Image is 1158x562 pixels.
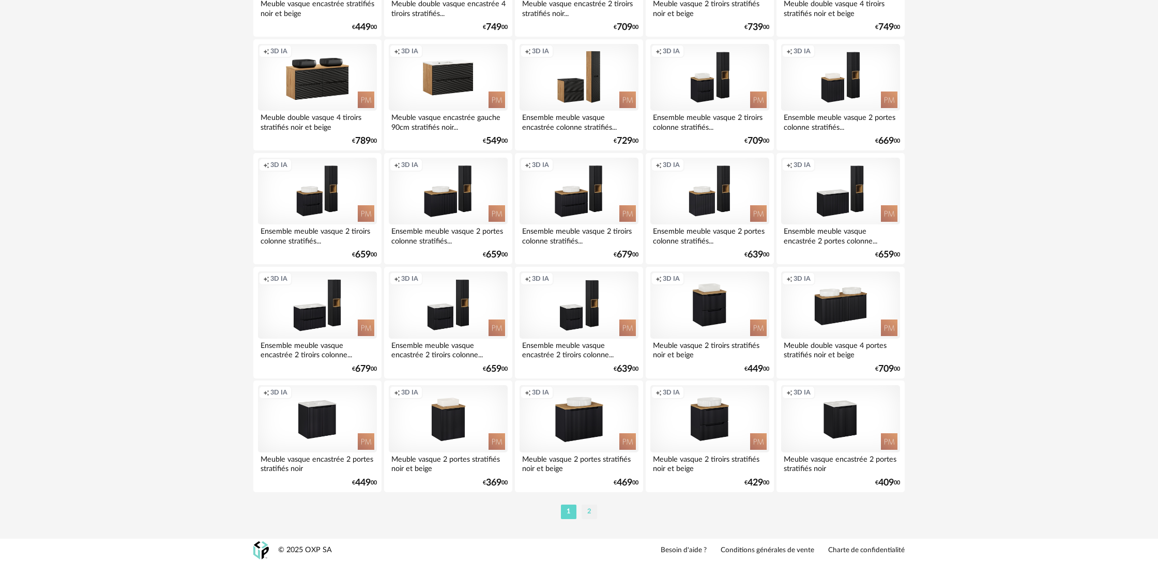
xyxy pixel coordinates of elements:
[355,138,371,145] span: 789
[389,224,508,245] div: Ensemble meuble vasque 2 portes colonne stratifiés...
[270,388,287,397] span: 3D IA
[532,275,549,283] span: 3D IA
[401,388,418,397] span: 3D IA
[781,224,900,245] div: Ensemble meuble vasque encastrée 2 portes colonne...
[650,111,769,131] div: Ensemble meuble vasque 2 tiroirs colonne stratifiés...
[355,479,371,487] span: 449
[614,251,638,259] div: € 00
[520,339,638,359] div: Ensemble meuble vasque encastrée 2 tiroirs colonne...
[656,275,662,283] span: Creation icon
[663,161,680,169] span: 3D IA
[617,138,632,145] span: 729
[483,24,508,31] div: € 00
[617,366,632,373] span: 639
[486,138,501,145] span: 549
[617,24,632,31] span: 709
[748,479,763,487] span: 429
[394,161,400,169] span: Creation icon
[384,39,512,151] a: Creation icon 3D IA Meuble vasque encastrée gauche 90cm stratifiés noir... €54900
[258,452,377,473] div: Meuble vasque encastrée 2 portes stratifiés noir
[401,47,418,55] span: 3D IA
[486,366,501,373] span: 659
[352,366,377,373] div: € 00
[650,224,769,245] div: Ensemble meuble vasque 2 portes colonne stratifiés...
[384,153,512,265] a: Creation icon 3D IA Ensemble meuble vasque 2 portes colonne stratifiés... €65900
[878,24,894,31] span: 749
[253,381,382,492] a: Creation icon 3D IA Meuble vasque encastrée 2 portes stratifiés noir €44900
[617,479,632,487] span: 469
[483,479,508,487] div: € 00
[384,267,512,378] a: Creation icon 3D IA Ensemble meuble vasque encastrée 2 tiroirs colonne... €65900
[748,138,763,145] span: 709
[561,505,576,519] li: 1
[270,161,287,169] span: 3D IA
[532,388,549,397] span: 3D IA
[748,24,763,31] span: 739
[486,251,501,259] span: 659
[650,452,769,473] div: Meuble vasque 2 tiroirs stratifiés noir et beige
[520,452,638,473] div: Meuble vasque 2 portes stratifiés noir et beige
[352,138,377,145] div: € 00
[525,161,531,169] span: Creation icon
[515,39,643,151] a: Creation icon 3D IA Ensemble meuble vasque encastrée colonne stratifiés... €72900
[776,39,905,151] a: Creation icon 3D IA Ensemble meuble vasque 2 portes colonne stratifiés... €66900
[253,39,382,151] a: Creation icon 3D IA Meuble double vasque 4 tiroirs stratifiés noir et beige €78900
[875,479,900,487] div: € 00
[781,452,900,473] div: Meuble vasque encastrée 2 portes stratifiés noir
[355,24,371,31] span: 449
[786,161,793,169] span: Creation icon
[253,541,269,559] img: OXP
[661,546,707,555] a: Besoin d'aide ?
[515,153,643,265] a: Creation icon 3D IA Ensemble meuble vasque 2 tiroirs colonne stratifiés... €67900
[401,161,418,169] span: 3D IA
[352,24,377,31] div: € 00
[253,153,382,265] a: Creation icon 3D IA Ensemble meuble vasque 2 tiroirs colonne stratifiés... €65900
[352,251,377,259] div: € 00
[355,251,371,259] span: 659
[389,111,508,131] div: Meuble vasque encastrée gauche 90cm stratifiés noir...
[781,339,900,359] div: Meuble double vasque 4 portes stratifiés noir et beige
[646,267,774,378] a: Creation icon 3D IA Meuble vasque 2 tiroirs stratifiés noir et beige €44900
[483,366,508,373] div: € 00
[875,24,900,31] div: € 00
[614,366,638,373] div: € 00
[646,153,774,265] a: Creation icon 3D IA Ensemble meuble vasque 2 portes colonne stratifiés... €63900
[646,381,774,492] a: Creation icon 3D IA Meuble vasque 2 tiroirs stratifiés noir et beige €42900
[614,138,638,145] div: € 00
[614,24,638,31] div: € 00
[878,138,894,145] span: 669
[515,267,643,378] a: Creation icon 3D IA Ensemble meuble vasque encastrée 2 tiroirs colonne... €63900
[875,138,900,145] div: € 00
[617,251,632,259] span: 679
[776,153,905,265] a: Creation icon 3D IA Ensemble meuble vasque encastrée 2 portes colonne... €65900
[744,24,769,31] div: € 00
[781,111,900,131] div: Ensemble meuble vasque 2 portes colonne stratifiés...
[744,479,769,487] div: € 00
[394,47,400,55] span: Creation icon
[352,479,377,487] div: € 00
[776,381,905,492] a: Creation icon 3D IA Meuble vasque encastrée 2 portes stratifiés noir €40900
[520,111,638,131] div: Ensemble meuble vasque encastrée colonne stratifiés...
[794,388,811,397] span: 3D IA
[614,479,638,487] div: € 00
[486,24,501,31] span: 749
[582,505,597,519] li: 2
[786,388,793,397] span: Creation icon
[258,224,377,245] div: Ensemble meuble vasque 2 tiroirs colonne stratifiés...
[270,275,287,283] span: 3D IA
[878,479,894,487] span: 409
[483,251,508,259] div: € 00
[278,545,332,555] div: © 2025 OXP SA
[486,479,501,487] span: 369
[663,388,680,397] span: 3D IA
[263,388,269,397] span: Creation icon
[744,251,769,259] div: € 00
[389,339,508,359] div: Ensemble meuble vasque encastrée 2 tiroirs colonne...
[786,47,793,55] span: Creation icon
[532,161,549,169] span: 3D IA
[786,275,793,283] span: Creation icon
[483,138,508,145] div: € 00
[744,138,769,145] div: € 00
[253,267,382,378] a: Creation icon 3D IA Ensemble meuble vasque encastrée 2 tiroirs colonne... €67900
[744,366,769,373] div: € 00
